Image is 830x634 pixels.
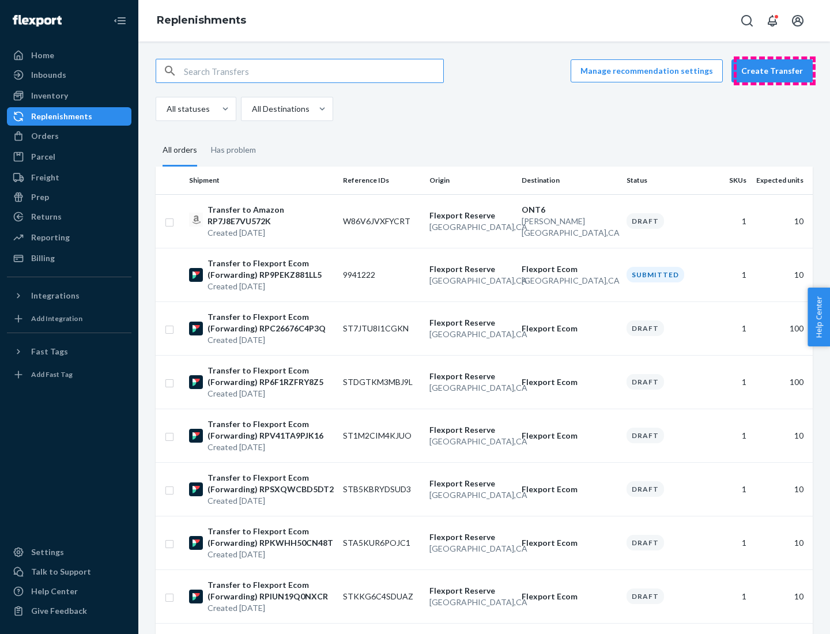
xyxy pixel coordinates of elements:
input: Search Transfers [184,59,443,82]
p: Flexport Ecom [522,323,617,334]
td: 1 [708,409,751,462]
button: Create Transfer [731,59,813,82]
a: Inbounds [7,66,131,84]
p: Flexport Ecom [522,376,617,388]
p: Flexport Reserve [429,478,512,489]
th: Reference IDs [338,167,425,194]
div: Freight [31,172,59,183]
td: STB5KBRYDSUD3 [338,462,425,516]
div: Draft [627,588,664,604]
p: Flexport Ecom [522,263,617,275]
button: Manage recommendation settings [571,59,723,82]
button: Integrations [7,286,131,305]
td: 1 [708,301,751,355]
p: Transfer to Flexport Ecom (Forwarding) RPKWHH50CN48T [207,526,334,549]
div: All orders [163,135,197,167]
th: Origin [425,167,517,194]
p: [GEOGRAPHIC_DATA] , CA [429,436,512,447]
p: Created [DATE] [207,495,334,507]
p: Transfer to Flexport Ecom (Forwarding) RPIUN19Q0NXCR [207,579,334,602]
input: All statuses [165,103,167,115]
a: Parcel [7,148,131,166]
button: Give Feedback [7,602,131,620]
p: Flexport Reserve [429,424,512,436]
td: STKKG6C4SDUAZ [338,569,425,623]
div: Draft [627,320,664,336]
th: Expected units [751,167,813,194]
p: Flexport Reserve [429,263,512,275]
td: 10 [751,569,813,623]
div: Talk to Support [31,566,91,578]
p: Created [DATE] [207,281,334,292]
div: Draft [627,428,664,443]
th: Status [622,167,708,194]
button: Close Navigation [108,9,131,32]
p: Created [DATE] [207,441,334,453]
button: Help Center [808,288,830,346]
div: Replenishments [31,111,92,122]
td: 1 [708,569,751,623]
td: STA5KUR6POJC1 [338,516,425,569]
p: Flexport Reserve [429,371,512,382]
p: Created [DATE] [207,388,334,399]
td: W86V6JVXFYCRT [338,194,425,248]
input: All Destinations [251,103,252,115]
td: ST1M2CIM4KJUO [338,409,425,462]
td: 9941222 [338,248,425,301]
td: 10 [751,248,813,301]
p: [GEOGRAPHIC_DATA] , CA [522,275,617,286]
div: Orders [31,130,59,142]
p: Transfer to Flexport Ecom (Forwarding) RP6F1RZFRY8Z5 [207,365,334,388]
td: 10 [751,462,813,516]
div: Home [31,50,54,61]
button: Open Search Box [735,9,759,32]
td: 1 [708,355,751,409]
td: STDGTKM3MBJ9L [338,355,425,409]
p: [GEOGRAPHIC_DATA] , CA [429,221,512,233]
a: Help Center [7,582,131,601]
a: Reporting [7,228,131,247]
div: Integrations [31,290,80,301]
div: Help Center [31,586,78,597]
div: Draft [627,481,664,497]
td: ST7JTU8I1CGKN [338,301,425,355]
div: Draft [627,374,664,390]
p: [GEOGRAPHIC_DATA] , CA [429,382,512,394]
a: Inventory [7,86,131,105]
div: All statuses [167,103,210,115]
p: [GEOGRAPHIC_DATA] , CA [429,597,512,608]
a: Add Integration [7,310,131,328]
th: Shipment [184,167,338,194]
p: [GEOGRAPHIC_DATA] , CA [429,329,512,340]
div: Inventory [31,90,68,101]
div: Add Fast Tag [31,369,73,379]
p: Flexport Reserve [429,531,512,543]
a: Settings [7,543,131,561]
a: Prep [7,188,131,206]
a: Talk to Support [7,563,131,581]
p: Transfer to Flexport Ecom (Forwarding) RP9PEKZ881LL5 [207,258,334,281]
p: [GEOGRAPHIC_DATA] , CA [429,489,512,501]
p: Flexport Ecom [522,430,617,441]
p: Transfer to Amazon RP7J8E7VU572K [207,204,334,227]
p: Created [DATE] [207,227,334,239]
td: 100 [751,301,813,355]
button: Open notifications [761,9,784,32]
a: Freight [7,168,131,187]
td: 1 [708,248,751,301]
td: 1 [708,194,751,248]
img: Flexport logo [13,15,62,27]
a: Add Fast Tag [7,365,131,384]
p: Flexport Reserve [429,210,512,221]
p: Created [DATE] [207,549,334,560]
div: Parcel [31,151,55,163]
p: Created [DATE] [207,602,334,614]
div: Reporting [31,232,70,243]
button: Open account menu [786,9,809,32]
p: [GEOGRAPHIC_DATA] , CA [429,543,512,554]
a: Replenishments [7,107,131,126]
div: Add Integration [31,314,82,323]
